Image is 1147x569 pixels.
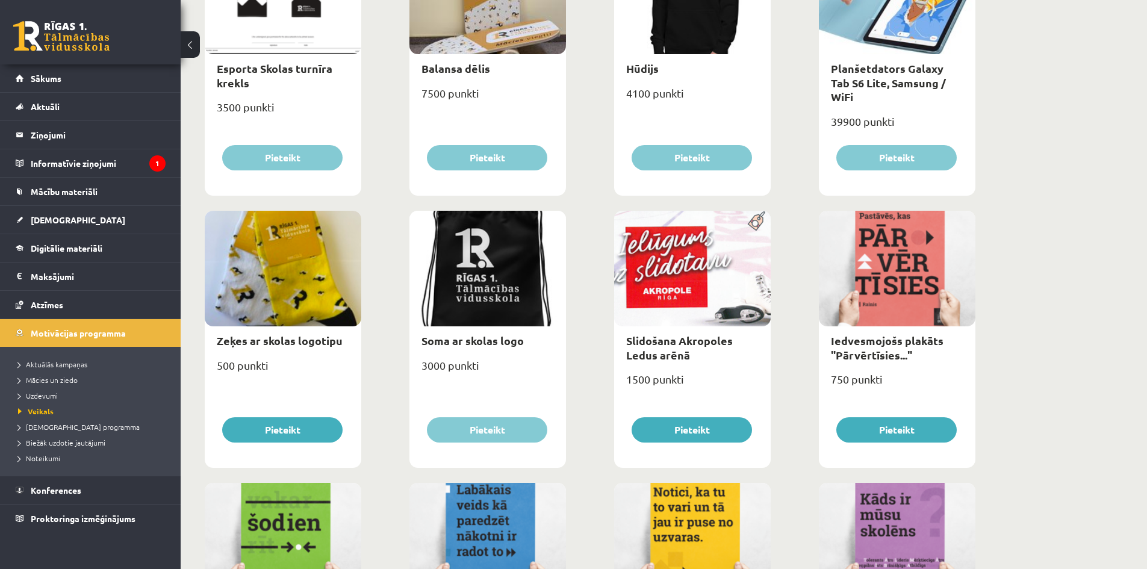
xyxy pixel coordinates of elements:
span: Biežāk uzdotie jautājumi [18,438,105,447]
legend: Maksājumi [31,263,166,290]
a: Hūdijs [626,61,659,75]
button: Pieteikt [632,145,752,170]
span: Digitālie materiāli [31,243,102,253]
div: 750 punkti [819,369,975,399]
a: Noteikumi [18,453,169,464]
span: Konferences [31,485,81,496]
legend: Informatīvie ziņojumi [31,149,166,177]
a: Informatīvie ziņojumi1 [16,149,166,177]
a: Rīgas 1. Tālmācības vidusskola [13,21,110,51]
a: [DEMOGRAPHIC_DATA] [16,206,166,234]
button: Pieteikt [836,417,957,443]
a: Slidošana Akropoles Ledus arēnā [626,334,733,361]
a: Ziņojumi [16,121,166,149]
a: Veikals [18,406,169,417]
a: [DEMOGRAPHIC_DATA] programma [18,421,169,432]
a: Zeķes ar skolas logotipu [217,334,343,347]
span: Atzīmes [31,299,63,310]
span: Sākums [31,73,61,84]
a: Planšetdators Galaxy Tab S6 Lite, Samsung / WiFi [831,61,946,104]
a: Balansa dēlis [421,61,490,75]
button: Pieteikt [836,145,957,170]
button: Pieteikt [632,417,752,443]
i: 1 [149,155,166,172]
a: Uzdevumi [18,390,169,401]
span: Uzdevumi [18,391,58,400]
span: Aktuālās kampaņas [18,359,87,369]
a: Maksājumi [16,263,166,290]
div: 500 punkti [205,355,361,385]
span: Noteikumi [18,453,60,463]
a: Digitālie materiāli [16,234,166,262]
div: 39900 punkti [819,111,975,141]
button: Pieteikt [222,417,343,443]
a: Sākums [16,64,166,92]
span: Motivācijas programma [31,328,126,338]
img: Populāra prece [744,211,771,231]
span: Aktuāli [31,101,60,112]
div: 3000 punkti [409,355,566,385]
button: Pieteikt [222,145,343,170]
a: Mācies un ziedo [18,375,169,385]
a: Soma ar skolas logo [421,334,524,347]
span: Veikals [18,406,54,416]
a: Mācību materiāli [16,178,166,205]
legend: Ziņojumi [31,121,166,149]
span: [DEMOGRAPHIC_DATA] [31,214,125,225]
a: Biežāk uzdotie jautājumi [18,437,169,448]
a: Motivācijas programma [16,319,166,347]
span: Proktoringa izmēģinājums [31,513,135,524]
div: 4100 punkti [614,83,771,113]
a: Atzīmes [16,291,166,319]
button: Pieteikt [427,417,547,443]
div: 3500 punkti [205,97,361,127]
a: Esporta Skolas turnīra krekls [217,61,332,89]
a: Aktuāli [16,93,166,120]
span: Mācies un ziedo [18,375,78,385]
div: 1500 punkti [614,369,771,399]
span: Mācību materiāli [31,186,98,197]
span: [DEMOGRAPHIC_DATA] programma [18,422,140,432]
button: Pieteikt [427,145,547,170]
a: Proktoringa izmēģinājums [16,505,166,532]
a: Iedvesmojošs plakāts "Pārvērtīsies..." [831,334,943,361]
a: Aktuālās kampaņas [18,359,169,370]
div: 7500 punkti [409,83,566,113]
a: Konferences [16,476,166,504]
